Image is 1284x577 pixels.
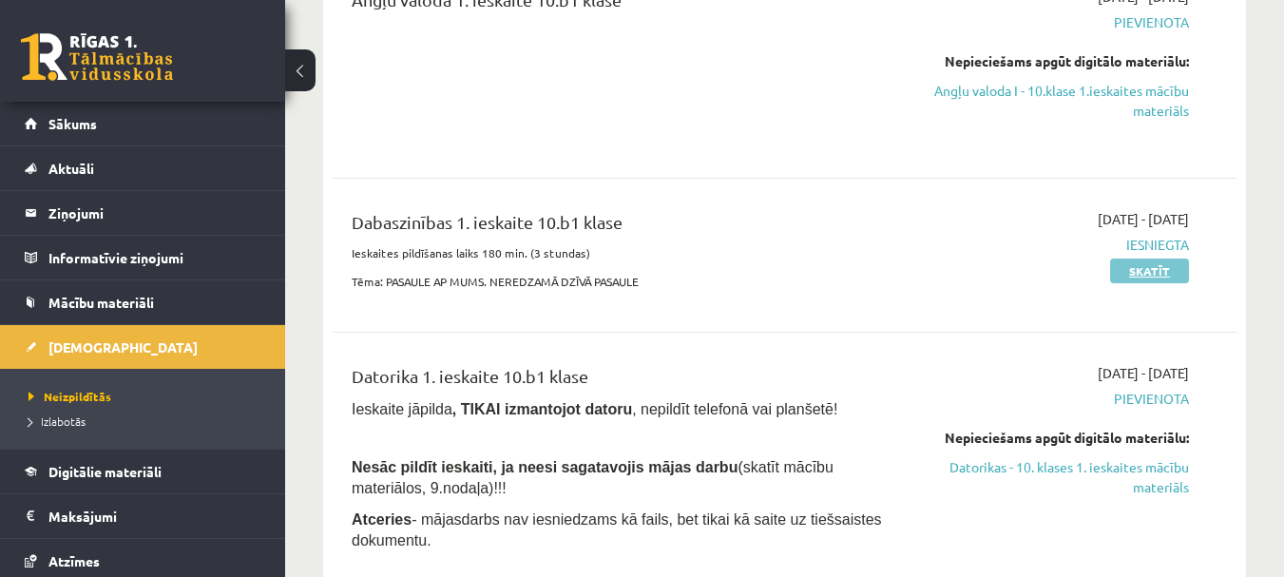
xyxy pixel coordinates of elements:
span: Mācību materiāli [48,294,154,311]
a: Sākums [25,102,261,145]
span: Ieskaite jāpilda , nepildīt telefonā vai planšetē! [352,401,837,417]
span: Iesniegta [929,235,1189,255]
span: Sākums [48,115,97,132]
a: Digitālie materiāli [25,450,261,493]
b: Atceries [352,511,412,528]
a: Rīgas 1. Tālmācības vidusskola [21,33,173,81]
b: , TIKAI izmantojot datoru [452,401,632,417]
span: Aktuāli [48,160,94,177]
legend: Informatīvie ziņojumi [48,236,261,279]
div: Nepieciešams apgūt digitālo materiālu: [929,51,1189,71]
legend: Maksājumi [48,494,261,538]
span: Neizpildītās [29,389,111,404]
span: Atzīmes [48,552,100,569]
a: Ziņojumi [25,191,261,235]
span: Izlabotās [29,414,86,429]
a: Maksājumi [25,494,261,538]
a: [DEMOGRAPHIC_DATA] [25,325,261,369]
span: [DATE] - [DATE] [1098,209,1189,229]
a: Datorikas - 10. klases 1. ieskaites mācību materiāls [929,457,1189,497]
span: [DATE] - [DATE] [1098,363,1189,383]
span: (skatīt mācību materiālos, 9.nodaļa)!!! [352,459,834,496]
a: Mācību materiāli [25,280,261,324]
span: [DEMOGRAPHIC_DATA] [48,338,198,356]
legend: Ziņojumi [48,191,261,235]
span: Digitālie materiāli [48,463,162,480]
div: Dabaszinības 1. ieskaite 10.b1 klase [352,209,900,244]
p: Ieskaites pildīšanas laiks 180 min. (3 stundas) [352,244,900,261]
a: Informatīvie ziņojumi [25,236,261,279]
span: - mājasdarbs nav iesniedzams kā fails, bet tikai kā saite uz tiešsaistes dokumentu. [352,511,882,548]
span: Nesāc pildīt ieskaiti, ja neesi sagatavojis mājas darbu [352,459,738,475]
span: Pievienota [929,389,1189,409]
a: Aktuāli [25,146,261,190]
a: Neizpildītās [29,388,266,405]
div: Nepieciešams apgūt digitālo materiālu: [929,428,1189,448]
div: Datorika 1. ieskaite 10.b1 klase [352,363,900,398]
a: Skatīt [1110,259,1189,283]
span: Pievienota [929,12,1189,32]
a: Angļu valoda I - 10.klase 1.ieskaites mācību materiāls [929,81,1189,121]
a: Izlabotās [29,413,266,430]
p: Tēma: PASAULE AP MUMS. NEREDZAMĀ DZĪVĀ PASAULE [352,273,900,290]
